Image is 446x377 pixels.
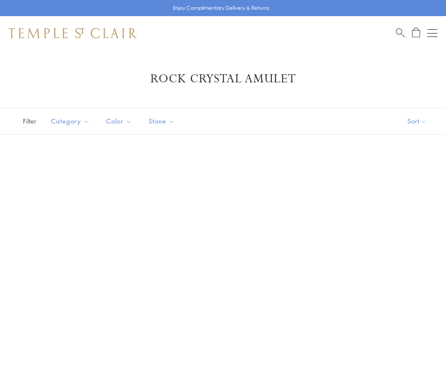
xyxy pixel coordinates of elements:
[21,71,425,87] h1: Rock Crystal Amulet
[47,116,96,127] span: Category
[102,116,138,127] span: Color
[396,28,405,38] a: Search
[412,28,420,38] a: Open Shopping Bag
[142,112,181,131] button: Stone
[173,4,269,12] p: Enjoy Complimentary Delivery & Returns
[8,28,137,38] img: Temple St. Clair
[388,108,446,134] button: Show sort by
[427,28,438,38] button: Open navigation
[144,116,181,127] span: Stone
[100,112,138,131] button: Color
[45,112,96,131] button: Category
